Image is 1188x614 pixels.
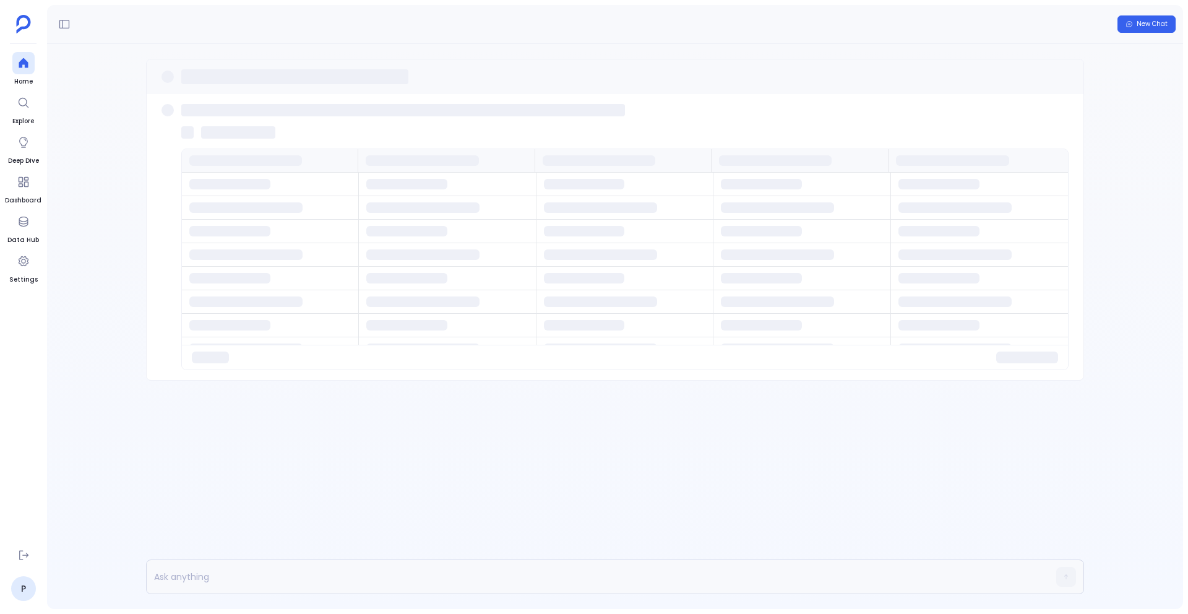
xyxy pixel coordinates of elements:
[1137,20,1168,28] span: New Chat
[8,156,39,166] span: Deep Dive
[12,77,35,87] span: Home
[8,131,39,166] a: Deep Dive
[7,210,39,245] a: Data Hub
[5,196,41,205] span: Dashboard
[12,52,35,87] a: Home
[11,576,36,601] a: P
[9,250,38,285] a: Settings
[16,15,31,33] img: petavue logo
[1117,15,1176,33] button: New Chat
[9,275,38,285] span: Settings
[7,235,39,245] span: Data Hub
[5,171,41,205] a: Dashboard
[12,92,35,126] a: Explore
[12,116,35,126] span: Explore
